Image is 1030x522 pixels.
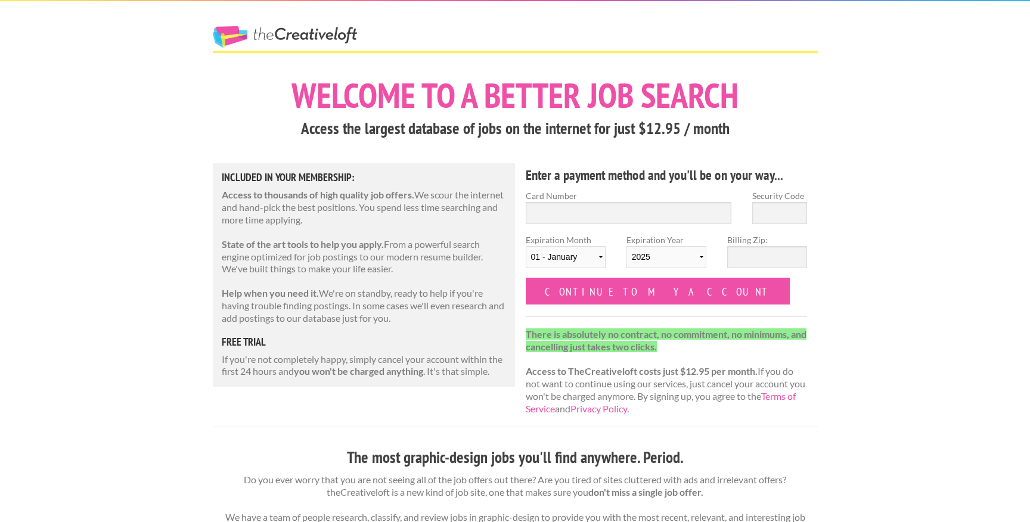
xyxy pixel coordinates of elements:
h4: Enter a payment method and you'll be on your way... [526,166,808,185]
h3: The most graphic-design jobs you'll find anywhere. Period. [213,446,818,469]
p: If you're not completely happy, simply cancel your account within the first 24 hours and . It's t... [222,353,507,378]
label: Expiration Year [626,234,706,278]
input: Continue to my account [526,278,790,304]
label: Security Code [752,189,807,202]
label: Card Number [526,189,732,202]
a: The Creative Loft [213,26,357,48]
p: From a powerful search engine optimized for job postings to our modern resume builder. We've buil... [222,238,507,275]
strong: State of the art tools to help you apply. [222,238,384,250]
strong: Access to TheCreativeloft costs just $12.95 per month. [526,365,758,377]
a: Privacy Policy [570,403,627,414]
strong: you won't be charged anything [294,365,423,377]
label: Expiration Month [526,234,606,278]
select: Expiration Month [526,246,606,268]
strong: Access to thousands of high quality job offers. [222,189,414,200]
p: We're on standby, ready to help if you're having trouble finding postings. In some cases we'll ev... [222,287,507,324]
h5: free trial [222,337,507,347]
select: Expiration Year [626,246,706,268]
h3: Access the largest database of jobs on the internet for just $12.95 / month [213,117,818,140]
h5: Included in Your Membership: [222,172,507,183]
strong: There is absolutely no contract, no commitment, no minimums, and cancelling just takes two clicks. [526,328,806,352]
label: Billing Zip: [727,234,807,246]
strong: Help when you need it. [222,287,319,299]
a: Terms of Service [526,390,796,414]
p: We scour the internet and hand-pick the best positions. You spend less time searching and more ti... [222,189,507,226]
strong: don't miss a single job offer. [588,486,703,498]
h1: Welcome to a better job search [213,78,818,113]
p: If you do not want to continue using our services, just cancel your account you won't be charged ... [526,328,808,415]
